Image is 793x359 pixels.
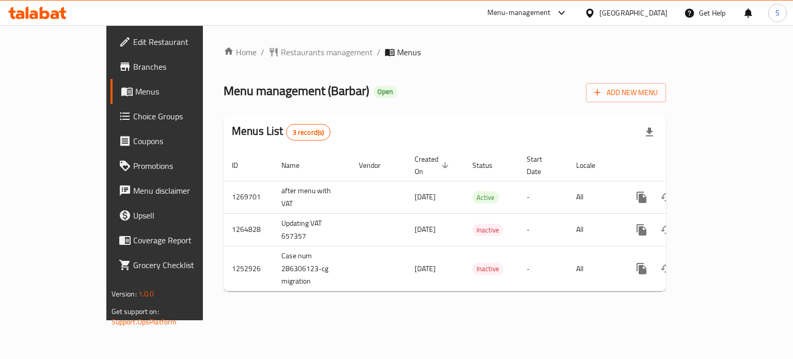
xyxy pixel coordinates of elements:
span: Upsell [133,209,231,222]
span: 1.0.0 [138,287,154,301]
span: Vendor [359,159,394,171]
nav: breadcrumb [224,46,666,58]
span: Choice Groups [133,110,231,122]
td: 1264828 [224,213,273,246]
td: after menu with VAT [273,181,351,213]
button: Change Status [654,217,679,242]
td: - [518,246,568,291]
span: Promotions [133,160,231,172]
button: Add New Menu [586,83,666,102]
td: Updating VAT 657357 [273,213,351,246]
span: Get support on: [112,305,159,318]
span: Edit Restaurant [133,36,231,48]
a: Choice Groups [110,104,239,129]
td: - [518,181,568,213]
span: [DATE] [415,190,436,204]
button: Change Status [654,256,679,281]
span: Version: [112,287,137,301]
span: Menus [135,85,231,98]
span: Created On [415,153,452,178]
div: Inactive [472,224,503,236]
td: 1252926 [224,246,273,291]
span: Add New Menu [594,86,658,99]
button: Change Status [654,185,679,210]
a: Branches [110,54,239,79]
div: Total records count [286,124,331,141]
a: Menu disclaimer [110,178,239,203]
span: Active [472,192,499,204]
span: Coupons [133,135,231,147]
a: Menus [110,79,239,104]
span: 3 record(s) [287,128,330,137]
span: Restaurants management [281,46,373,58]
div: Open [373,86,397,98]
span: Inactive [472,263,503,275]
button: more [629,185,654,210]
span: Locale [576,159,609,171]
span: Menu disclaimer [133,184,231,197]
span: S [775,7,780,19]
div: [GEOGRAPHIC_DATA] [599,7,668,19]
h2: Menus List [232,123,330,141]
td: All [568,246,621,291]
div: Menu-management [487,7,551,19]
li: / [377,46,380,58]
td: - [518,213,568,246]
span: Inactive [472,224,503,236]
td: Case num 286306123-cg migration [273,246,351,291]
button: more [629,256,654,281]
span: [DATE] [415,262,436,275]
th: Actions [621,150,737,181]
span: ID [232,159,251,171]
span: Menus [397,46,421,58]
span: Branches [133,60,231,73]
td: All [568,181,621,213]
span: Coverage Report [133,234,231,246]
a: Coverage Report [110,228,239,253]
a: Restaurants management [268,46,373,58]
span: Menu management ( Barbar ) [224,79,369,102]
td: 1269701 [224,181,273,213]
span: Start Date [527,153,556,178]
span: [DATE] [415,223,436,236]
a: Home [224,46,257,58]
a: Support.OpsPlatform [112,315,177,329]
div: Export file [637,120,662,145]
a: Grocery Checklist [110,253,239,277]
span: Status [472,159,506,171]
span: Grocery Checklist [133,259,231,271]
li: / [261,46,264,58]
a: Promotions [110,153,239,178]
a: Coupons [110,129,239,153]
button: more [629,217,654,242]
span: Name [281,159,313,171]
table: enhanced table [224,150,737,292]
a: Edit Restaurant [110,29,239,54]
span: Open [373,87,397,96]
a: Upsell [110,203,239,228]
td: All [568,213,621,246]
